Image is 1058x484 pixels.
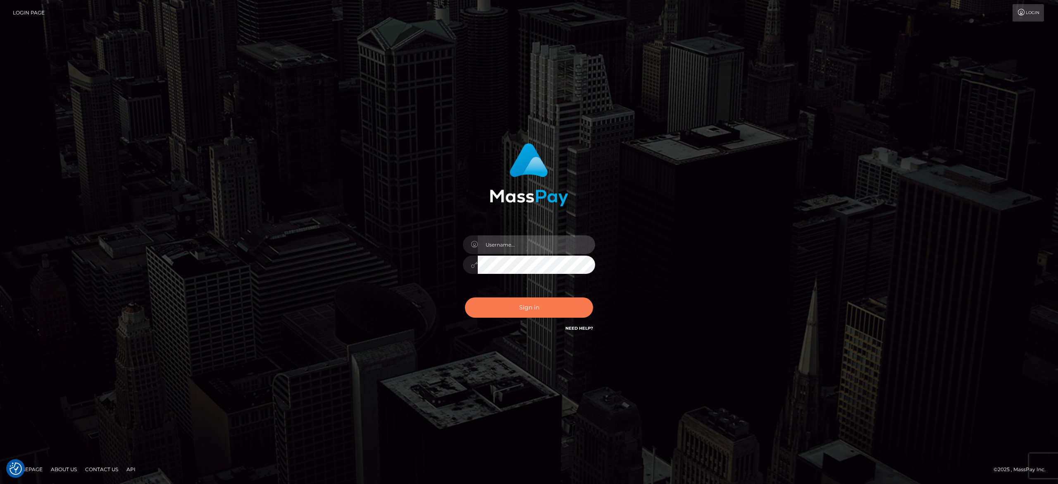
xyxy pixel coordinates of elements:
a: Need Help? [565,326,593,331]
img: MassPay Login [490,143,568,206]
a: About Us [48,463,80,476]
a: Homepage [9,463,46,476]
a: Login Page [13,4,45,22]
a: API [123,463,139,476]
button: Sign in [465,297,593,318]
div: © 2025 , MassPay Inc. [994,465,1052,474]
button: Consent Preferences [10,462,22,475]
a: Contact Us [82,463,122,476]
a: Login [1013,4,1044,22]
img: Revisit consent button [10,462,22,475]
input: Username... [478,235,595,254]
